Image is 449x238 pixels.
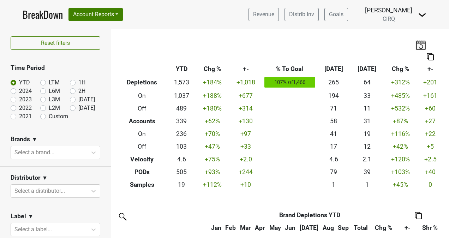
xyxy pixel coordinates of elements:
[19,87,32,95] label: 2024
[263,63,317,76] th: % To Goal
[116,89,168,102] th: On
[317,102,351,115] td: 71
[317,166,351,178] td: 79
[168,102,196,115] td: 489
[19,104,32,112] label: 2022
[116,115,168,127] th: Accounts
[116,140,168,153] th: Off
[417,127,444,140] td: +22
[417,153,444,166] td: +2.5
[11,36,100,50] button: Reset filters
[317,140,351,153] td: 17
[223,221,238,234] th: Feb: activate to sort column ascending
[417,140,444,153] td: +5
[253,221,267,234] th: Apr: activate to sort column ascending
[384,76,417,90] td: +312 %
[267,221,283,234] th: May: activate to sort column ascending
[285,8,319,21] a: Distrib Inv
[196,76,229,90] td: +184 %
[350,140,384,153] td: 12
[384,89,417,102] td: +485 %
[23,7,63,22] a: BreakDown
[415,212,422,219] img: Copy to clipboard
[317,89,351,102] td: 194
[336,221,351,234] th: Sep: activate to sort column ascending
[317,76,351,90] td: 265
[196,115,229,127] td: +62 %
[19,78,30,87] label: YTD
[11,136,30,143] h3: Brands
[223,209,396,221] th: Brand Depletions YTD
[196,89,229,102] td: +188 %
[249,8,279,21] a: Revenue
[11,64,100,72] h3: Time Period
[168,178,196,191] td: 19
[238,221,252,234] th: Mar: activate to sort column ascending
[229,178,263,191] td: +10
[229,115,263,127] td: +130
[168,89,196,102] td: 1,037
[116,210,128,222] img: filter
[19,95,32,104] label: 2023
[229,153,263,166] td: +2.0
[78,95,95,104] label: [DATE]
[384,102,417,115] td: +532 %
[317,178,351,191] td: 1
[229,76,263,90] td: +1,018
[116,153,168,166] th: Velocity
[415,40,426,50] img: last_updated_date
[417,63,444,76] th: +-
[384,153,417,166] td: +120 %
[384,115,417,127] td: +87 %
[229,102,263,115] td: +314
[49,112,68,121] label: Custom
[49,95,60,104] label: L3M
[42,174,48,182] span: ▼
[49,87,60,95] label: L6M
[229,140,263,153] td: +33
[11,174,40,182] h3: Distributor
[168,140,196,153] td: 103
[384,127,417,140] td: +116 %
[317,63,351,76] th: [DATE]
[168,115,196,127] td: 339
[116,221,209,234] th: &nbsp;: activate to sort column ascending
[196,102,229,115] td: +180 %
[68,8,123,21] button: Account Reports
[384,63,417,76] th: Chg %
[350,127,384,140] td: 19
[168,76,196,90] td: 1,573
[116,166,168,178] th: PODs
[116,102,168,115] th: Off
[78,78,85,87] label: 1H
[229,127,263,140] td: +97
[396,221,419,234] th: +-: activate to sort column ascending
[350,76,384,90] td: 64
[116,178,168,191] th: Samples
[365,6,412,15] div: [PERSON_NAME]
[168,63,196,76] th: YTD
[350,166,384,178] td: 39
[383,16,395,22] span: CIRQ
[317,115,351,127] td: 58
[78,104,95,112] label: [DATE]
[417,102,444,115] td: +60
[196,166,229,178] td: +93 %
[350,63,384,76] th: [DATE]
[419,221,441,234] th: Shr %: activate to sort column ascending
[116,127,168,140] th: On
[229,63,263,76] th: +-
[196,63,229,76] th: Chg %
[384,178,417,191] td: +45 %
[351,221,371,234] th: Total: activate to sort column ascending
[371,221,396,234] th: Chg %: activate to sort column ascending
[427,53,434,60] img: Copy to clipboard
[417,178,444,191] td: 0
[350,153,384,166] td: 2.1
[32,135,37,144] span: ▼
[196,127,229,140] td: +70 %
[28,212,34,221] span: ▼
[418,11,426,19] img: Dropdown Menu
[49,78,60,87] label: LTM
[196,178,229,191] td: +112 %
